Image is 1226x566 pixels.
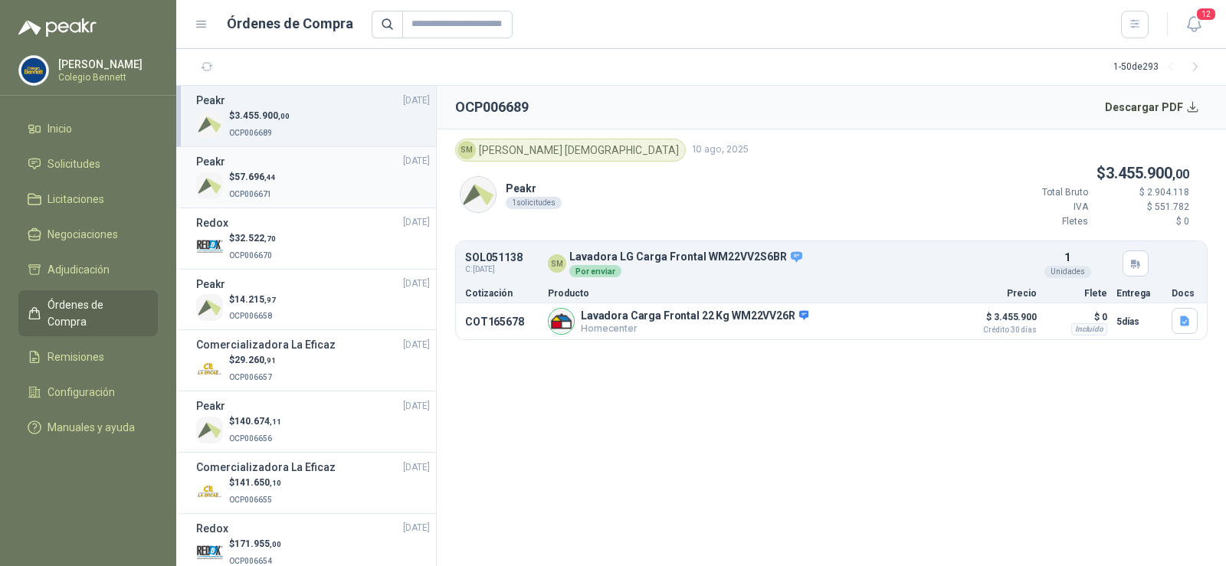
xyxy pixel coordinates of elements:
[403,521,430,535] span: [DATE]
[229,353,276,368] p: $
[264,356,276,365] span: ,91
[48,419,135,436] span: Manuales y ayuda
[234,110,290,121] span: 3.455.900
[18,18,97,37] img: Logo peakr
[196,459,336,476] h3: Comercializadora La Eficaz
[461,177,496,212] img: Company Logo
[234,172,276,182] span: 57.696
[692,142,749,157] span: 10 ago, 2025
[549,309,574,334] img: Company Logo
[18,185,158,214] a: Licitaciones
[48,120,72,137] span: Inicio
[403,460,430,475] span: [DATE]
[234,233,276,244] span: 32.522
[196,172,223,199] img: Company Logo
[196,214,228,231] h3: Redox
[548,289,951,298] p: Producto
[48,384,115,401] span: Configuración
[229,231,276,246] p: $
[996,214,1088,229] p: Fletes
[18,342,158,371] a: Remisiones
[960,308,1037,334] p: $ 3.455.900
[1097,92,1208,123] button: Descargar PDF
[196,539,223,566] img: Company Logo
[18,290,158,336] a: Órdenes de Compra
[229,496,272,504] span: OCP006655
[229,557,272,565] span: OCP006654
[196,276,225,293] h3: Peakr
[48,296,143,330] span: Órdenes de Compra
[234,294,276,305] span: 14.215
[196,92,225,109] h3: Peakr
[278,112,290,120] span: ,00
[196,478,223,505] img: Company Logo
[196,398,430,446] a: Peakr[DATE] Company Logo$140.674,11OCP006656
[1195,7,1217,21] span: 12
[1071,323,1107,335] div: Incluido
[229,373,272,381] span: OCP006657
[196,214,430,263] a: Redox[DATE] Company Logo$32.522,70OCP006670
[229,414,281,429] p: $
[227,13,353,34] h1: Órdenes de Compra
[465,263,539,276] span: C: [DATE]
[58,59,154,70] p: [PERSON_NAME]
[1172,167,1189,182] span: ,00
[234,416,281,427] span: 140.674
[196,153,430,201] a: Peakr[DATE] Company Logo$57.696,44OCP006671
[264,173,276,182] span: ,44
[196,276,430,324] a: Peakr[DATE] Company Logo$14.215,97OCP006658
[465,289,539,298] p: Cotización
[18,220,158,249] a: Negociaciones
[403,276,430,291] span: [DATE]
[270,417,281,426] span: ,11
[18,378,158,407] a: Configuración
[229,476,281,490] p: $
[455,139,686,162] div: [PERSON_NAME] [DEMOGRAPHIC_DATA]
[1106,164,1189,182] span: 3.455.900
[1116,312,1162,331] p: 5 días
[403,338,430,352] span: [DATE]
[19,56,48,85] img: Company Logo
[196,294,223,321] img: Company Logo
[1172,289,1198,298] p: Docs
[234,477,281,488] span: 141.650
[403,399,430,414] span: [DATE]
[196,336,430,384] a: Comercializadora La Eficaz[DATE] Company Logo$29.260,91OCP006657
[196,153,225,170] h3: Peakr
[457,141,476,159] div: SM
[229,293,276,307] p: $
[581,322,808,334] p: Homecenter
[996,185,1088,200] p: Total Bruto
[569,265,621,277] div: Por enviar
[229,312,272,320] span: OCP006658
[234,538,281,549] span: 171.955
[455,97,529,118] h2: OCP006689
[196,459,430,507] a: Comercializadora La Eficaz[DATE] Company Logo$141.650,10OCP006655
[996,200,1088,214] p: IVA
[1044,266,1091,278] div: Unidades
[403,93,430,108] span: [DATE]
[229,129,272,137] span: OCP006689
[960,289,1037,298] p: Precio
[196,336,336,353] h3: Comercializadora La Eficaz
[229,170,276,185] p: $
[196,398,225,414] h3: Peakr
[264,296,276,304] span: ,97
[403,154,430,168] span: [DATE]
[229,537,281,551] p: $
[229,434,272,443] span: OCP006656
[465,316,539,328] p: COT165678
[960,326,1037,334] span: Crédito 30 días
[196,234,223,260] img: Company Logo
[264,234,276,243] span: ,70
[18,413,158,442] a: Manuales y ayuda
[569,250,804,264] p: Lavadora LG Carga Frontal WM22VV2S6BR
[48,191,104,208] span: Licitaciones
[1097,200,1189,214] p: $ 551.782
[1180,11,1208,38] button: 12
[18,114,158,143] a: Inicio
[1046,308,1107,326] p: $ 0
[196,520,228,537] h3: Redox
[229,109,290,123] p: $
[196,355,223,382] img: Company Logo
